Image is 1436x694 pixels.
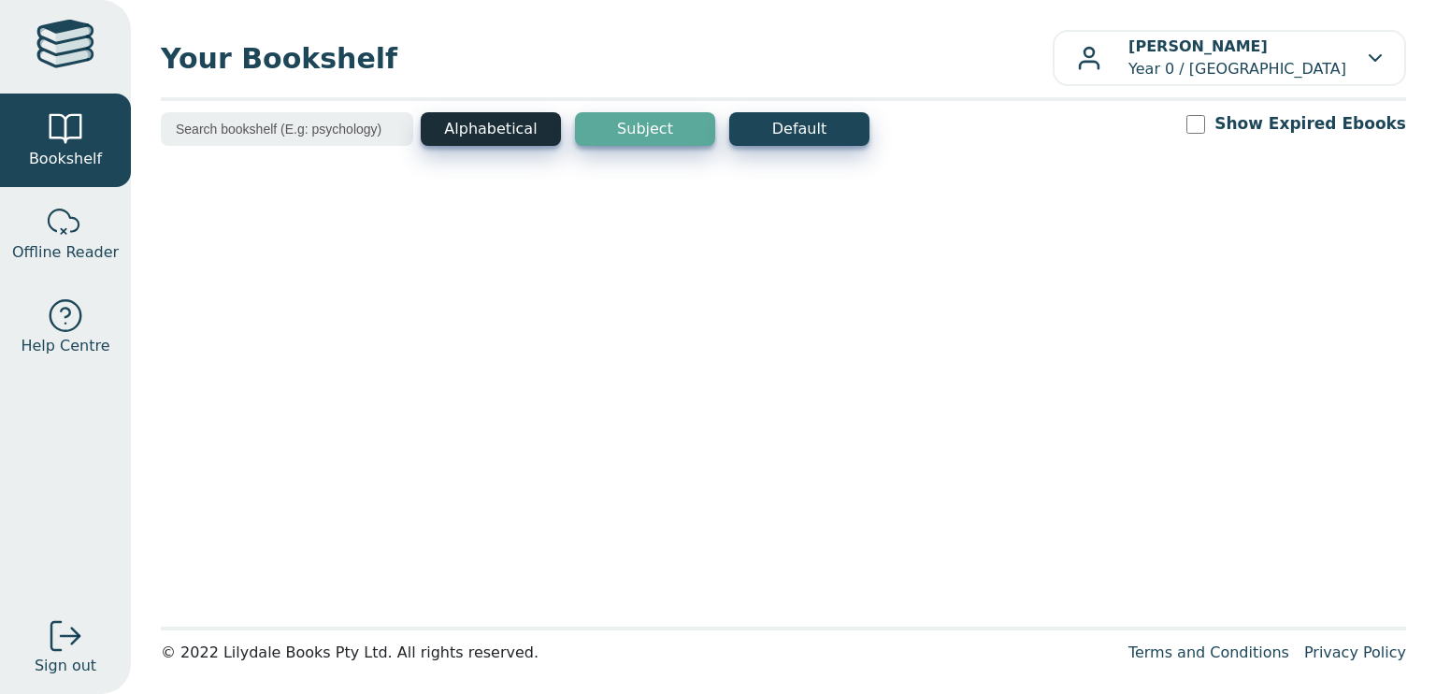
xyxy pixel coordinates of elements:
[35,655,96,677] span: Sign out
[575,112,715,146] button: Subject
[1053,30,1406,86] button: [PERSON_NAME]Year 0 / [GEOGRAPHIC_DATA]
[1214,112,1406,136] label: Show Expired Ebooks
[12,241,119,264] span: Offline Reader
[21,335,109,357] span: Help Centre
[1128,36,1346,80] p: Year 0 / [GEOGRAPHIC_DATA]
[1128,643,1289,661] a: Terms and Conditions
[161,112,413,146] input: Search bookshelf (E.g: psychology)
[1128,37,1268,55] b: [PERSON_NAME]
[729,112,869,146] button: Default
[161,642,1113,664] div: © 2022 Lilydale Books Pty Ltd. All rights reserved.
[29,148,102,170] span: Bookshelf
[1304,643,1406,661] a: Privacy Policy
[161,37,1053,80] span: Your Bookshelf
[421,112,561,146] button: Alphabetical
